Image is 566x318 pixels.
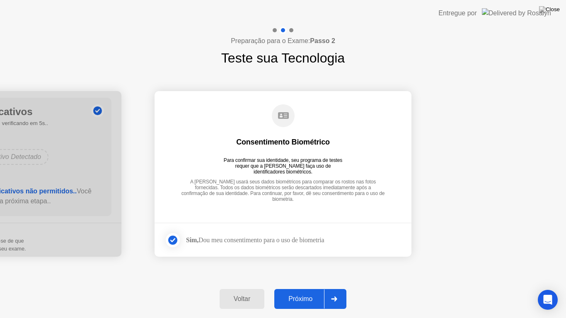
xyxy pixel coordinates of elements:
[220,289,264,309] button: Voltar
[482,8,551,18] img: Delivered by Rosalyn
[186,236,198,243] strong: Sim,
[221,48,345,68] h1: Teste sua Tecnologia
[231,36,335,46] h4: Preparação para o Exame:
[538,290,558,310] div: Open Intercom Messenger
[277,295,324,303] div: Próximo
[222,295,262,303] div: Voltar
[539,6,560,13] img: Close
[438,8,477,18] div: Entregue por
[310,37,335,44] b: Passo 2
[181,179,385,198] div: A [PERSON_NAME] usará seus dados biométricos para comparar os rostos nas fotos fornecidas. Todos ...
[236,137,330,147] div: Consentimento Biométrico
[221,157,346,169] div: Para confirmar sua identidade, seu programa de testes requer que a [PERSON_NAME] faça uso de iden...
[274,289,346,309] button: Próximo
[186,236,324,244] div: Dou meu consentimento para o uso de biometria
